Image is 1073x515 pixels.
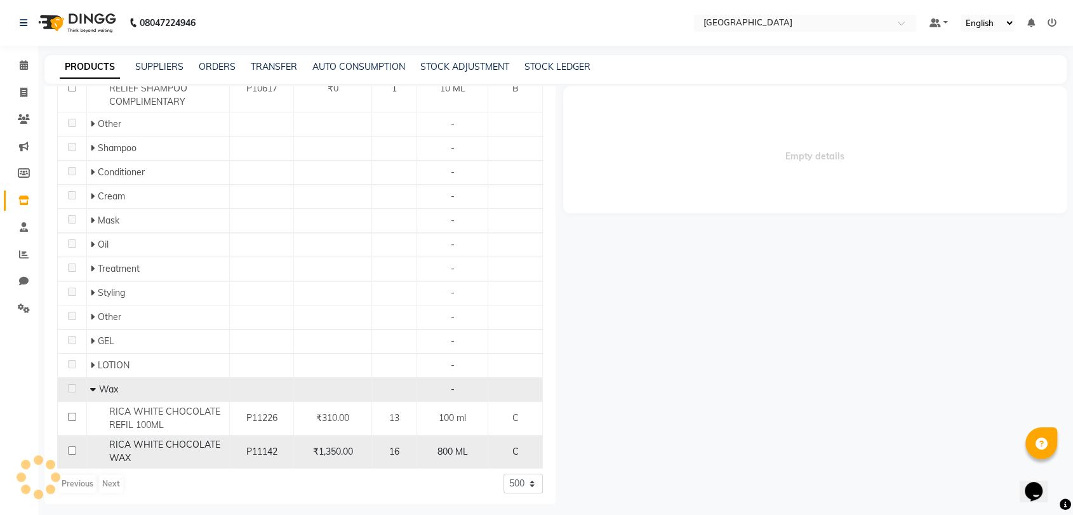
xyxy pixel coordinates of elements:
span: - [450,142,454,154]
span: Mask [98,215,119,226]
span: P10617 [246,83,277,94]
span: Other [98,311,121,323]
img: logo [32,5,119,41]
span: Expand Row [90,166,98,178]
span: Expand Row [90,239,98,250]
span: 100 ml [439,412,466,424]
span: Expand Row [90,215,98,226]
span: Expand Row [90,263,98,274]
span: - [450,191,454,202]
span: Oil [98,239,109,250]
a: AUTO CONSUMPTION [312,61,405,72]
span: Empty details [563,86,1067,213]
a: SUPPLIERS [135,61,183,72]
span: Expand Row [90,118,98,130]
span: 16 [389,446,399,457]
span: ₹1,350.00 [313,446,353,457]
a: ORDERS [199,61,236,72]
span: - [450,263,454,274]
span: Expand Row [90,142,98,154]
span: - [450,166,454,178]
span: P11142 [246,446,277,457]
span: Expand Row [90,359,98,371]
span: 800 ML [437,446,467,457]
a: TRANSFER [251,61,297,72]
a: STOCK ADJUSTMENT [420,61,509,72]
span: B [512,83,518,94]
span: Other [98,118,121,130]
span: Wax [99,384,118,395]
span: Treatment [98,263,140,274]
span: P11226 [246,412,277,424]
span: - [450,239,454,250]
a: PRODUCTS [60,56,120,79]
span: RICA WHITE CHOCOLATE WAX [109,439,220,464]
span: Expand Row [90,191,98,202]
span: LOTION [98,359,130,371]
span: 1 [392,83,397,94]
b: 08047224946 [140,5,196,41]
span: 10 ML [439,83,465,94]
span: C [512,446,518,457]
iframe: chat widget [1020,464,1060,502]
span: Conditioner [98,166,145,178]
span: Shampoo [98,142,137,154]
span: - [450,215,454,226]
span: Styling [98,287,125,298]
span: RICA WHITE CHOCOLATE REFIL 100ML [109,406,220,431]
span: - [450,287,454,298]
span: NATURICA SOOTHING RELIEF SHAMPOO COMPLIMENTARY [109,69,203,107]
span: ₹0 [328,83,338,94]
span: GEL [98,335,114,347]
span: ₹310.00 [316,412,349,424]
span: Cream [98,191,125,202]
span: Collapse Row [90,384,99,395]
a: STOCK LEDGER [524,61,590,72]
span: Expand Row [90,311,98,323]
span: - [450,335,454,347]
span: - [450,311,454,323]
span: Expand Row [90,335,98,347]
span: Expand Row [90,287,98,298]
span: 13 [389,412,399,424]
span: C [512,412,518,424]
span: - [450,359,454,371]
span: - [450,384,454,395]
span: - [450,118,454,130]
